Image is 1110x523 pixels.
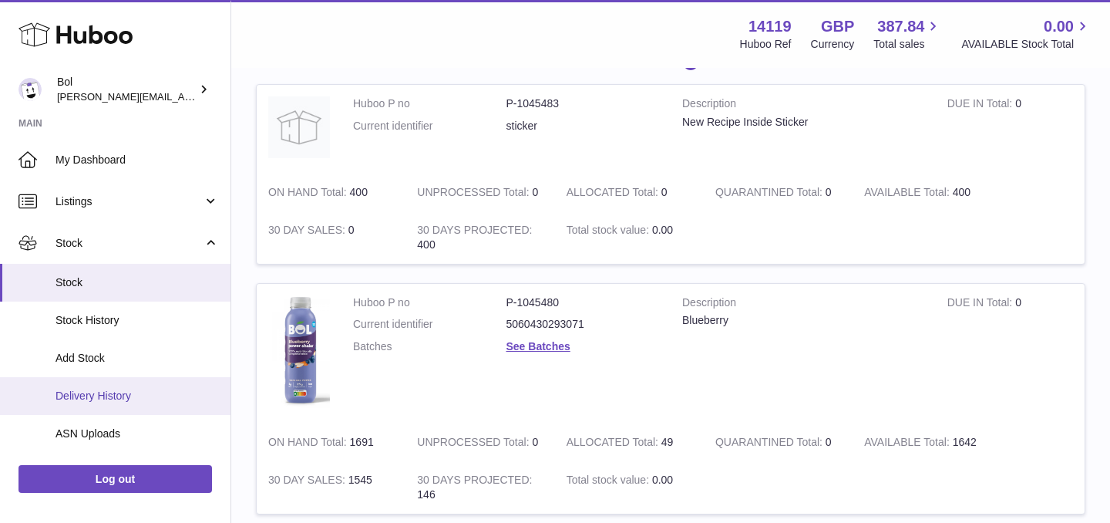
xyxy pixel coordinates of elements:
[268,186,350,202] strong: ON HAND Total
[417,224,532,240] strong: 30 DAYS PROJECTED
[555,423,704,461] td: 49
[506,317,660,332] dd: 5060430293071
[353,295,506,310] dt: Huboo P no
[353,339,506,354] dt: Batches
[682,295,924,314] strong: Description
[715,436,826,452] strong: QUARANTINED Total
[682,313,924,328] div: Blueberry
[821,16,854,37] strong: GBP
[853,423,1001,461] td: 1642
[353,96,506,111] dt: Huboo P no
[405,461,554,514] td: 146
[506,340,570,353] a: See Batches
[55,275,219,290] span: Stock
[268,474,348,490] strong: 30 DAY SALES
[873,37,942,52] span: Total sales
[826,186,832,198] span: 0
[864,186,952,202] strong: AVAILABLE Total
[57,90,309,103] span: [PERSON_NAME][EMAIL_ADDRESS][DOMAIN_NAME]
[257,461,405,514] td: 1545
[652,224,673,236] span: 0.00
[405,174,554,211] td: 0
[682,96,924,115] strong: Description
[748,16,792,37] strong: 14119
[57,75,196,104] div: Bol
[567,186,661,202] strong: ALLOCATED Total
[257,423,405,461] td: 1691
[417,186,532,202] strong: UNPROCESSED Total
[55,153,219,167] span: My Dashboard
[55,389,219,403] span: Delivery History
[567,474,652,490] strong: Total stock value
[353,119,506,133] dt: Current identifier
[55,351,219,366] span: Add Stock
[353,317,506,332] dt: Current identifier
[268,436,350,452] strong: ON HAND Total
[873,16,942,52] a: 387.84 Total sales
[55,313,219,328] span: Stock History
[506,119,660,133] dd: sticker
[405,211,554,264] td: 400
[268,96,330,158] img: product image
[864,436,952,452] strong: AVAILABLE Total
[417,436,532,452] strong: UNPROCESSED Total
[268,295,330,409] img: product image
[18,465,212,493] a: Log out
[555,174,704,211] td: 0
[1044,16,1074,37] span: 0.00
[405,423,554,461] td: 0
[947,97,1015,113] strong: DUE IN Total
[877,16,924,37] span: 387.84
[257,211,405,264] td: 0
[715,186,826,202] strong: QUARANTINED Total
[961,16,1091,52] a: 0.00 AVAILABLE Stock Total
[55,427,219,441] span: ASN Uploads
[506,295,660,310] dd: P-1045480
[826,436,832,448] span: 0
[740,37,792,52] div: Huboo Ref
[853,174,1001,211] td: 400
[18,78,42,101] img: james.enever@bolfoods.com
[567,224,652,240] strong: Total stock value
[55,194,203,209] span: Listings
[811,37,855,52] div: Currency
[417,474,532,490] strong: 30 DAYS PROJECTED
[936,284,1085,424] td: 0
[257,174,405,211] td: 400
[652,474,673,486] span: 0.00
[682,115,924,130] div: New Recipe Inside Sticker
[506,96,660,111] dd: P-1045483
[268,224,348,240] strong: 30 DAY SALES
[936,85,1085,174] td: 0
[947,296,1015,312] strong: DUE IN Total
[55,236,203,251] span: Stock
[567,436,661,452] strong: ALLOCATED Total
[961,37,1091,52] span: AVAILABLE Stock Total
